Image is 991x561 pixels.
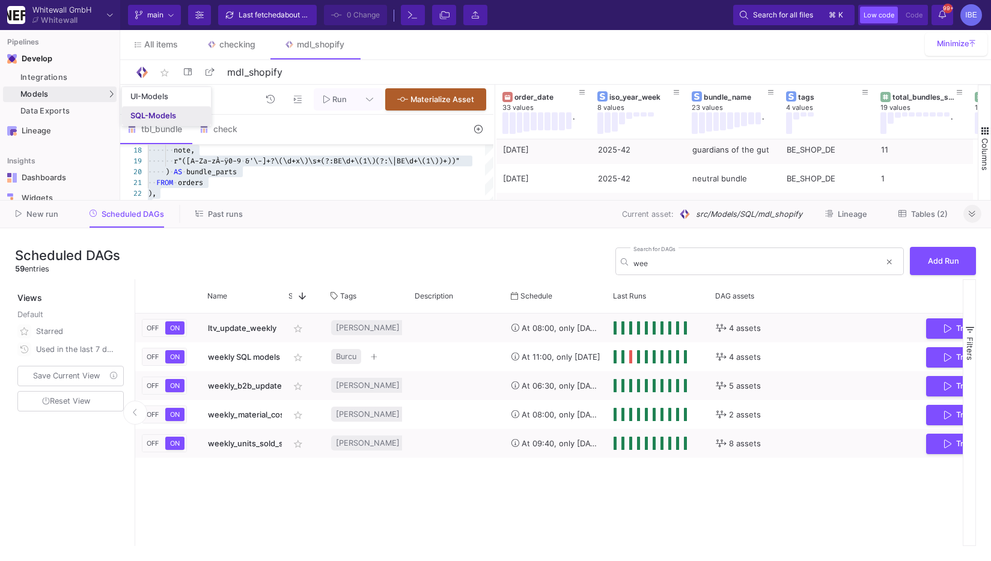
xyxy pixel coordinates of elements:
img: Navigation icon [7,126,17,136]
span: ON [168,324,182,332]
span: Low code [864,11,894,19]
span: Past runs [208,210,243,219]
span: Reset View [42,396,90,405]
span: ⌘ [829,8,836,22]
a: Navigation iconWidgets [3,189,117,208]
span: 2 assets [729,401,761,429]
div: 1 [881,193,962,222]
span: OFF [144,353,161,361]
button: OFF [144,321,161,335]
span: Burcu [336,342,356,371]
span: k [838,8,843,22]
div: 11 [881,136,962,164]
button: 99+ [932,5,953,25]
div: pack anti ballonnement [692,193,773,222]
div: [DATE] [503,136,585,164]
button: OFF [144,408,161,421]
span: about 3 hours ago [281,10,341,19]
div: 19 values [880,103,971,112]
div: entries [15,263,120,274]
span: OFF [144,439,161,447]
span: ···· [148,166,165,177]
span: weekly_material_costs [208,410,291,419]
div: At 08:00, only [DATE] [511,314,600,342]
button: Materialize Asset [385,88,486,111]
span: [PERSON_NAME] [336,429,400,457]
span: ·· [165,156,174,166]
span: r"([A-Za-zÀ-ÿ0-9 [174,156,241,166]
div: BE_SHOP_DE [787,136,868,164]
span: ), [148,189,156,198]
span: Code [906,11,922,19]
div: Widgets [22,193,100,203]
button: OFF [144,350,161,363]
span: ···· [148,156,165,166]
span: &'\-]+?\(\d+x\)\s*(?:BE\d+\(1\)(?:\|BE\d+\(1\))+))" [245,156,460,166]
span: ltv_update_weekly [208,323,276,333]
button: main [128,5,181,25]
div: IBE [960,4,982,26]
span: · [173,177,177,188]
span: Schedule [520,291,552,300]
div: checking [219,40,255,49]
img: Navigation icon [7,173,17,183]
span: Save Current View [33,371,100,380]
span: src/Models/SQL/mdl_shopify [696,208,802,220]
mat-icon: star_border [291,408,305,422]
div: total_bundles_sold [892,92,956,102]
button: ON [165,437,184,450]
button: ON [165,350,184,363]
span: weekly SQL models [208,352,280,362]
div: 21 [120,177,142,188]
button: Save Current View [17,366,124,386]
span: All items [144,40,178,49]
span: FROM [156,178,173,187]
span: OFF [144,324,161,332]
div: iso_year_week [609,92,673,102]
img: Tab icon [207,40,217,50]
div: 23 [120,199,142,210]
div: 2025-42 [598,165,679,193]
div: Used in the last 7 days [36,341,117,359]
button: Tables (2) [884,205,962,223]
span: 4 assets [729,343,761,371]
mat-expansion-panel-header: Navigation iconDevelop [3,49,117,68]
span: Columns [980,138,990,171]
div: check [200,124,257,134]
span: Tables (2) [911,210,948,219]
span: Tags [340,291,356,300]
div: . [951,112,953,134]
span: ON [168,381,182,390]
span: weekly_b2b_update [208,381,282,390]
span: 99+ [943,4,953,13]
span: 5 assets [729,372,761,400]
div: . [762,112,764,134]
span: DAG assets [715,291,754,300]
span: [PERSON_NAME] [336,371,400,399]
button: Lineage [811,205,882,223]
div: [DATE] [503,165,585,193]
div: bundle_name [704,92,767,102]
div: 1 [881,165,962,193]
div: 20 [120,166,142,177]
span: New run [26,210,58,219]
span: OFF [144,381,161,390]
span: bundle_parts [186,167,237,177]
img: Logo [135,65,150,80]
button: Scheduled DAGs [75,205,179,223]
button: Search for all files⌘k [733,5,855,25]
a: Navigation iconLineage [3,121,117,141]
button: ON [165,408,184,421]
button: Used in the last 7 days [15,341,126,359]
button: Reset View [17,391,124,412]
div: [DATE] [503,193,585,222]
span: Materialize Asset [410,95,474,104]
span: · [169,166,174,177]
div: At 09:40, only [DATE] [511,429,600,458]
span: ON [168,439,182,447]
span: [PERSON_NAME] [336,400,400,428]
div: Whitewall GmbH [32,6,91,14]
button: Past runs [181,205,257,223]
span: Scheduled DAGs [102,210,164,219]
span: ) [165,167,169,177]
